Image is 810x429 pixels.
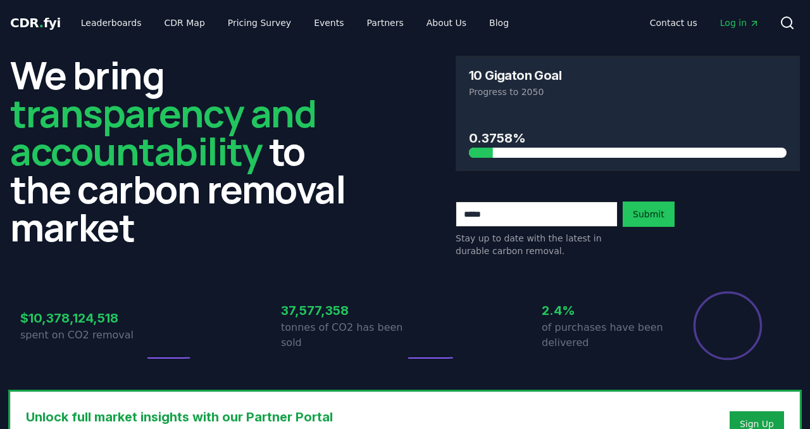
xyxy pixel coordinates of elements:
h3: 2.4% [542,301,666,320]
h3: Unlock full market insights with our Partner Portal [26,407,577,426]
span: . [39,15,44,30]
h3: 37,577,358 [281,301,405,320]
h3: 0.3758% [469,129,787,148]
a: Pricing Survey [218,11,301,34]
a: Blog [479,11,519,34]
p: of purchases have been delivered [542,320,666,350]
a: About Us [416,11,477,34]
nav: Main [71,11,519,34]
button: Submit [623,202,675,227]
span: CDR fyi [10,15,61,30]
span: Log in [720,16,759,29]
div: Percentage of sales delivered [692,290,763,361]
a: Events [304,11,354,34]
nav: Main [640,11,769,34]
p: tonnes of CO2 has been sold [281,320,405,350]
h3: 10 Gigaton Goal [469,69,561,82]
p: spent on CO2 removal [20,328,144,343]
a: Log in [710,11,769,34]
h2: We bring to the carbon removal market [10,56,354,246]
a: Contact us [640,11,707,34]
h3: $10,378,124,518 [20,309,144,328]
span: transparency and accountability [10,87,316,177]
a: Leaderboards [71,11,152,34]
p: Progress to 2050 [469,86,787,98]
a: Partners [357,11,414,34]
p: Stay up to date with the latest in durable carbon removal. [456,232,618,257]
a: CDR.fyi [10,14,61,32]
a: CDR Map [154,11,215,34]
